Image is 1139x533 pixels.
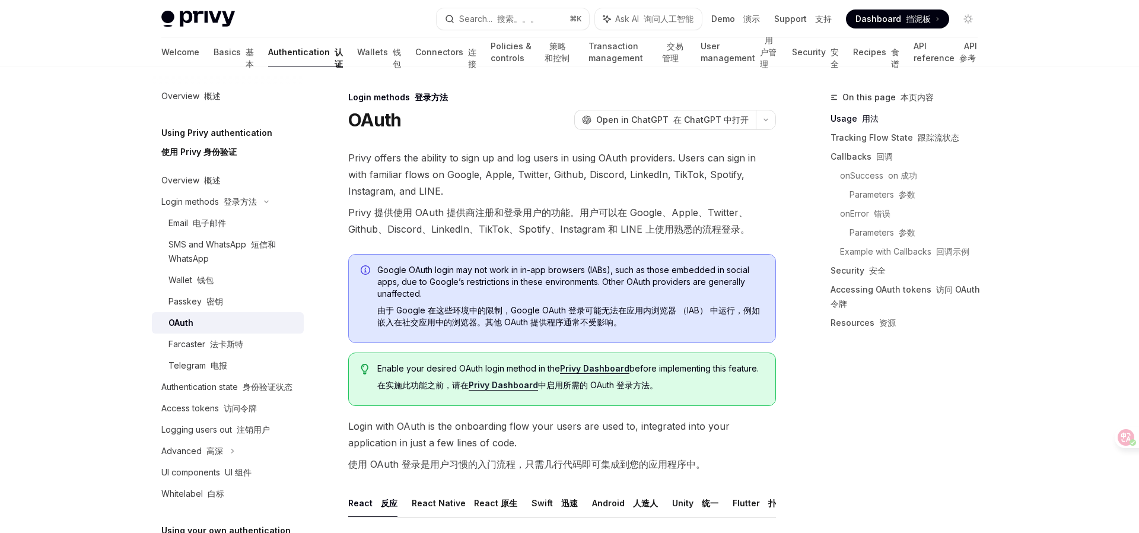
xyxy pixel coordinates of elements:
[377,363,763,396] span: Enable your desired OAuth login method in the before implementing this feature.
[831,128,987,147] a: Tracking Flow State 跟踪流状态
[161,173,221,188] div: Overview
[850,223,987,242] a: Parameters 参数
[152,170,304,191] a: Overview 概述
[588,38,686,66] a: Transaction management 交易管理
[361,265,373,277] svg: Info
[733,489,785,517] button: Flutter 扑动
[888,170,917,180] font: on 成功
[437,8,590,30] button: Search... 搜索。。。⌘K
[876,151,893,161] font: 回调
[497,14,539,24] font: 搜索。。。
[596,114,749,126] span: Open in ChatGPT
[152,291,304,312] a: Passkey 密钥
[831,280,987,313] a: Accessing OAuth tokens 访问 OAuth 令牌
[335,47,343,69] font: 认证
[412,489,517,517] button: React Native React 原生
[206,296,223,306] font: 密钥
[152,334,304,355] a: Farcaster 法卡斯特
[161,465,252,480] div: UI components
[595,8,702,30] button: Ask AI 询问人工智能
[152,419,304,440] a: Logging users out 注销用户
[474,498,517,508] font: React 原生
[243,382,292,392] font: 身份验证状态
[615,13,693,25] span: Ask AI
[792,38,839,66] a: Security 安全
[211,360,227,370] font: 电报
[246,47,254,69] font: 基本
[918,132,959,142] font: 跟踪流状态
[361,364,369,375] svg: Tip
[393,47,401,69] font: 钱包
[348,150,776,242] span: Privy offers the ability to sign up and log users in using OAuth providers. Users can sign in wit...
[855,13,931,25] span: Dashboard
[348,489,397,517] button: React 反应
[743,14,760,24] font: 演示
[673,115,749,125] font: 在 ChatGPT 中打开
[831,147,987,166] a: Callbacks 回调
[208,488,224,499] font: 白标
[862,113,879,123] font: 用法
[469,380,538,391] a: Privy Dashboard
[168,237,297,266] div: SMS and WhatsApp
[348,109,401,131] h1: OAuth
[874,208,890,218] font: 错误
[161,380,292,394] div: Authentication state
[268,38,343,66] a: Authentication 认证
[161,11,235,27] img: light logo
[633,498,658,508] font: 人造人
[561,498,578,508] font: 迅速
[774,13,832,25] a: Support 支持
[348,207,750,235] font: Privy 提供使用 OAuth 提供商注册和登录用户的功能。用户可以在 Google、Apple、Twitter、Github、Discord、LinkedIn、TikTok、Spotify、...
[831,109,987,128] a: Usage 用法
[545,41,569,63] font: 策略和控制
[193,218,226,228] font: 电子邮件
[377,264,763,333] span: Google OAuth login may not work in in-app browsers (IABs), such as those embedded in social apps,...
[959,41,977,63] font: API 参考
[168,316,193,330] div: OAuth
[168,273,214,287] div: Wallet
[168,216,226,230] div: Email
[348,458,705,470] font: 使用 OAuth 登录是用户习惯的入门流程，只需几行代码即可集成到您的应用程序中。
[574,110,756,130] button: Open in ChatGPT 在 ChatGPT 中打开
[840,204,987,223] a: onError 错误
[840,242,987,261] a: Example with Callbacks 回调示例
[899,189,915,199] font: 参数
[850,185,987,204] a: Parameters 参数
[161,401,257,415] div: Access tokens
[914,38,978,66] a: API reference API 参考
[381,498,397,508] font: 反应
[846,9,949,28] a: Dashboard 挡泥板
[206,446,223,456] font: 高深
[224,403,257,413] font: 访问令牌
[152,355,304,376] a: Telegram 电报
[152,269,304,291] a: Wallet 钱包
[815,14,832,24] font: 支持
[491,38,574,66] a: Policies & controls 策略和控制
[161,195,257,209] div: Login methods
[711,13,760,25] a: Demo 演示
[152,85,304,107] a: Overview 概述
[161,147,237,157] font: 使用 Privy 身份验证
[204,175,221,185] font: 概述
[936,246,969,256] font: 回调示例
[899,227,915,237] font: 参数
[853,38,899,66] a: Recipes 食谱
[592,489,658,517] button: Android 人造人
[532,489,578,517] button: Swift 迅速
[161,487,224,501] div: Whitelabel
[152,234,304,269] a: SMS and WhatsApp 短信和 WhatsApp
[768,498,785,508] font: 扑动
[879,318,896,328] font: 资源
[760,35,777,69] font: 用户管理
[672,489,718,517] button: Unity 统一
[831,313,987,332] a: Resources 资源
[415,92,448,102] font: 登录方法
[901,92,934,102] font: 本页内容
[644,14,693,24] font: 询问人工智能
[348,418,776,477] span: Login with OAuth is the onboarding flow your users are used to, integrated into your application ...
[415,38,476,66] a: Connectors 连接
[891,47,899,69] font: 食谱
[831,47,839,69] font: 安全
[161,423,270,437] div: Logging users out
[152,312,304,334] a: OAuth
